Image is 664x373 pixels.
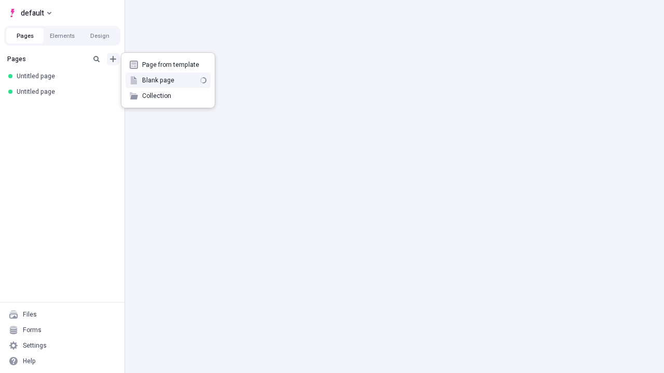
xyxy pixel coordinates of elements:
[23,310,37,319] div: Files
[23,357,36,365] div: Help
[142,76,196,84] span: Blank page
[21,7,44,19] span: default
[81,28,118,44] button: Design
[4,5,56,21] button: Select site
[17,88,112,96] div: Untitled page
[6,28,44,44] button: Pages
[7,55,86,63] div: Pages
[142,92,206,100] span: Collection
[107,53,119,65] button: Add new
[23,341,47,350] div: Settings
[121,53,215,108] div: Add new
[23,326,41,334] div: Forms
[142,61,206,69] span: Page from template
[17,72,112,80] div: Untitled page
[44,28,81,44] button: Elements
